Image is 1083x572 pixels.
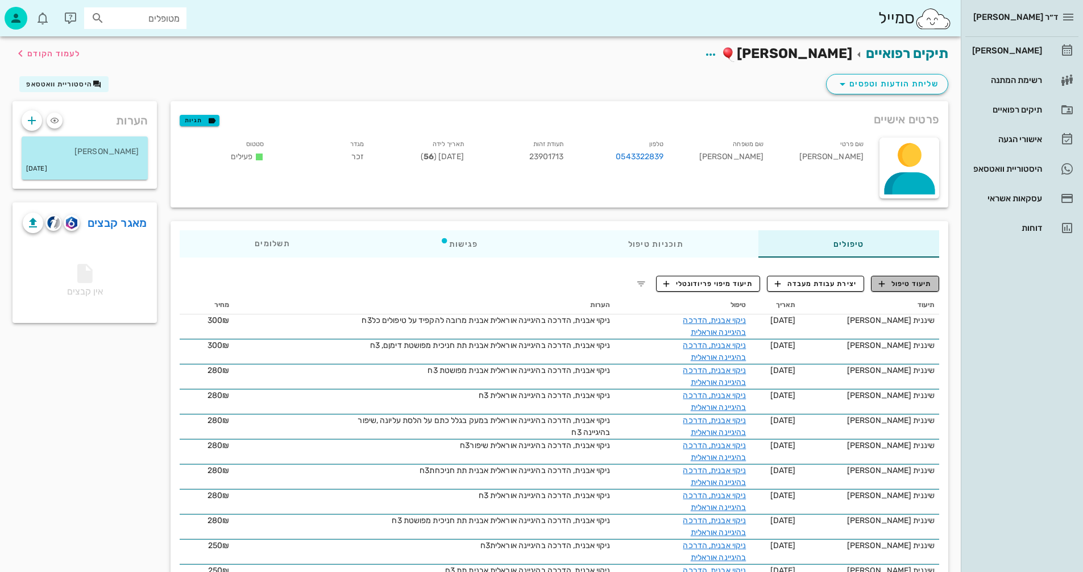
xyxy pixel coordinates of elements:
a: דוחות [965,214,1078,242]
span: פעילים [231,152,253,161]
span: 280₪ [208,416,229,425]
span: [DATE] [770,316,796,325]
span: 280₪ [208,366,229,375]
small: מגדר [350,140,364,148]
div: תוכניות טיפול [553,230,758,258]
img: SmileCloud logo [915,7,952,30]
div: שיננית [PERSON_NAME] [804,415,935,426]
span: 280₪ [208,466,229,475]
span: 23901713 [529,152,564,161]
span: [DATE] [770,441,796,450]
div: היסטוריית וואטסאפ [970,164,1042,173]
div: שיננית [PERSON_NAME] [804,465,935,476]
small: תאריך לידה [433,140,464,148]
span: 280₪ [208,491,229,500]
span: ניקוי אבנית, הדרכה בהיגיינה אוראלית אבנית תת חניכית מפושטת דימןם, 3ח [370,341,611,350]
span: תג [34,9,40,16]
span: היסטוריית וואטסאפ [26,80,92,88]
span: 280₪ [208,441,229,450]
div: הערות [13,101,157,134]
th: הערות [234,296,615,314]
span: 250₪ [208,541,229,550]
div: שיננית [PERSON_NAME] [804,540,935,552]
a: ניקוי אבנית, הדרכה בהיגיינה אוראלית [683,441,746,462]
span: יצירת עבודת מעבדה [775,279,857,289]
div: שיננית [PERSON_NAME] [804,339,935,351]
span: [PERSON_NAME] [737,45,852,61]
button: לעמוד הקודם [14,43,80,64]
span: ניקוי אבנית, הדרכה בהיגיינה אוראלית 3ח [479,491,611,500]
a: ניקוי אבנית, הדרכה בהיגיינה אוראלית [683,316,746,337]
span: 280₪ [208,391,229,400]
a: ניקוי אבנית, הדרכה בהיגיינה אוראלית [683,516,746,537]
button: תיעוד טיפול [871,276,939,292]
span: [DATE] [770,366,796,375]
div: רשימת המתנה [970,76,1042,85]
small: סטטוס [246,140,264,148]
button: תגיות [180,115,219,126]
span: פרטים אישיים [874,110,939,129]
span: [DATE] [770,416,796,425]
span: [DATE] [770,491,796,500]
span: לעמוד הקודם [27,49,80,59]
div: שיננית [PERSON_NAME] [804,515,935,527]
span: 300₪ [208,341,229,350]
button: שליחת הודעות וטפסים [826,74,948,94]
div: עסקאות אשראי [970,194,1042,203]
a: אישורי הגעה [965,126,1078,153]
a: תיקים רפואיים [866,45,948,61]
small: תעודת זהות [533,140,564,148]
span: תיעוד טיפול [879,279,932,289]
div: [PERSON_NAME] [970,46,1042,55]
a: ניקוי אבנית, הדרכה בהיגיינה אוראלית [683,391,746,412]
img: ballon.2b982a8d.png [722,47,737,62]
span: ניקוי אבנית, הדרכה בהיגיינה אוראלית אבנית תת חניכחת3ח [420,466,610,475]
div: [PERSON_NAME] [773,135,873,170]
a: ניקוי אבנית, הדרכה בהיגיינה אוראלית [683,341,746,362]
span: אין קבצים [67,267,103,297]
span: תיעוד מיפוי פריודונטלי [663,279,753,289]
div: זכר [273,135,373,170]
div: שיננית [PERSON_NAME] [804,364,935,376]
strong: 56 [424,152,434,161]
button: cliniview logo [45,215,61,231]
a: 0543322839 [616,151,663,163]
span: [DATE] [770,391,796,400]
span: [DATE] [770,541,796,550]
span: שליחת הודעות וטפסים [836,77,939,91]
th: תאריך [750,296,800,314]
span: [DATE] [770,466,796,475]
span: ניקוי אבנית, הדרכה בהיגיינה אוראלית 3ח [479,391,611,400]
div: [PERSON_NAME] [673,135,773,170]
span: 300₪ [208,316,229,325]
span: ד״ר [PERSON_NAME] [973,12,1058,22]
span: תשלומים [255,240,290,248]
div: שיננית [PERSON_NAME] [804,490,935,501]
a: ניקוי אבנית, הדרכה בהיגיינה אוראלית [683,416,746,437]
img: cliniview logo [47,216,60,229]
span: ניקוי אבנית, הדרכה בהיגיינה אוראלית אבנית מרובה להקפיד על טיפולים כל3ח [362,316,610,325]
a: ניקוי אבנית, הדרכה בהיגיינה אוראלית [683,466,746,487]
a: מאגר קבצים [88,214,147,232]
div: טיפולים [758,230,939,258]
span: ניקוי אבנית, הדרכה בהיגיינה אוראלית שיפור3ח [460,441,610,450]
span: ניקוי אבנית, הדרכה בהיגיינה אוראלית במעק בגלל כתם על הלסת עליונה ,שיפור בהיגיינה 3ח [358,416,610,437]
a: [PERSON_NAME] [965,37,1078,64]
a: רשימת המתנה [965,67,1078,94]
span: [DATE] [770,341,796,350]
small: שם משפחה [733,140,764,148]
div: תיקים רפואיים [970,105,1042,114]
span: 280₪ [208,516,229,525]
div: סמייל [878,6,952,31]
div: שיננית [PERSON_NAME] [804,389,935,401]
div: דוחות [970,223,1042,233]
button: romexis logo [64,215,80,231]
span: ניקוי אבנית, הדרכה בהיגיינה אוראלית אבנית תת חניכית מפושטת 3ח [392,516,610,525]
span: תגיות [185,115,214,126]
button: יצירת עבודת מעבדה [767,276,864,292]
img: romexis logo [66,217,77,229]
button: היסטוריית וואטסאפ [19,76,109,92]
small: [DATE] [26,163,47,175]
th: מחיר [180,296,234,314]
div: פגישות [365,230,553,258]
